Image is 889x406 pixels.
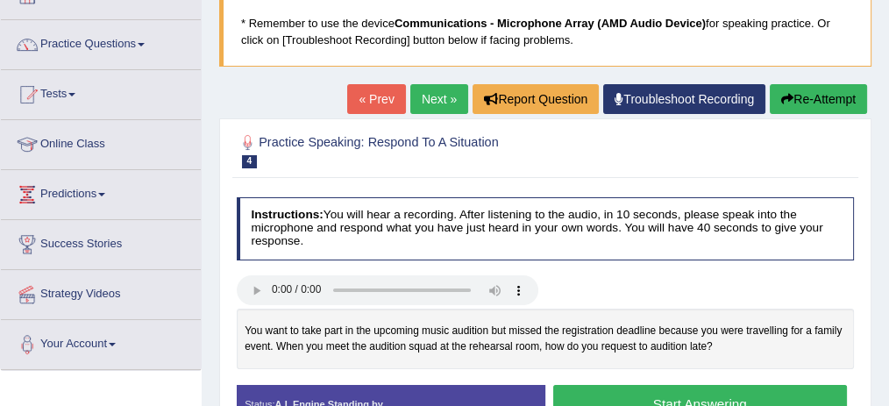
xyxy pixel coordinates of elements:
[237,309,855,369] div: You want to take part in the upcoming music audition but missed the registration deadline because...
[473,84,599,114] button: Report Question
[1,170,201,214] a: Predictions
[347,84,405,114] a: « Prev
[603,84,765,114] a: Troubleshoot Recording
[1,270,201,314] a: Strategy Videos
[242,155,258,168] span: 4
[395,17,706,30] b: Communications - Microphone Array (AMD Audio Device)
[410,84,468,114] a: Next »
[251,208,323,221] b: Instructions:
[770,84,867,114] button: Re-Attempt
[1,320,201,364] a: Your Account
[237,132,620,168] h2: Practice Speaking: Respond To A Situation
[1,220,201,264] a: Success Stories
[237,197,855,260] h4: You will hear a recording. After listening to the audio, in 10 seconds, please speak into the mic...
[1,70,201,114] a: Tests
[1,20,201,64] a: Practice Questions
[1,120,201,164] a: Online Class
